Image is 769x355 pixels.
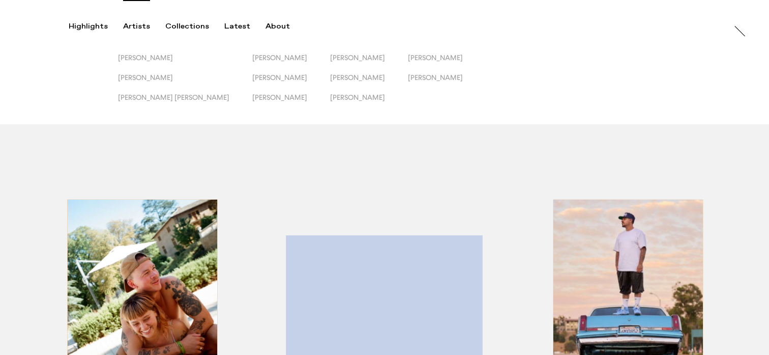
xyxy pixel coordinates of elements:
[330,93,385,101] span: [PERSON_NAME]
[330,53,408,73] button: [PERSON_NAME]
[252,73,330,93] button: [PERSON_NAME]
[252,53,330,73] button: [PERSON_NAME]
[165,22,224,31] button: Collections
[408,73,486,93] button: [PERSON_NAME]
[118,73,252,93] button: [PERSON_NAME]
[330,73,385,81] span: [PERSON_NAME]
[118,53,252,73] button: [PERSON_NAME]
[265,22,305,31] button: About
[252,53,307,62] span: [PERSON_NAME]
[165,22,209,31] div: Collections
[118,93,252,113] button: [PERSON_NAME] [PERSON_NAME]
[252,93,330,113] button: [PERSON_NAME]
[118,73,173,81] span: [PERSON_NAME]
[330,93,408,113] button: [PERSON_NAME]
[330,53,385,62] span: [PERSON_NAME]
[252,93,307,101] span: [PERSON_NAME]
[69,22,123,31] button: Highlights
[408,53,463,62] span: [PERSON_NAME]
[408,53,486,73] button: [PERSON_NAME]
[265,22,290,31] div: About
[252,73,307,81] span: [PERSON_NAME]
[123,22,150,31] div: Artists
[123,22,165,31] button: Artists
[69,22,108,31] div: Highlights
[118,93,229,101] span: [PERSON_NAME] [PERSON_NAME]
[408,73,463,81] span: [PERSON_NAME]
[224,22,265,31] button: Latest
[224,22,250,31] div: Latest
[330,73,408,93] button: [PERSON_NAME]
[118,53,173,62] span: [PERSON_NAME]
